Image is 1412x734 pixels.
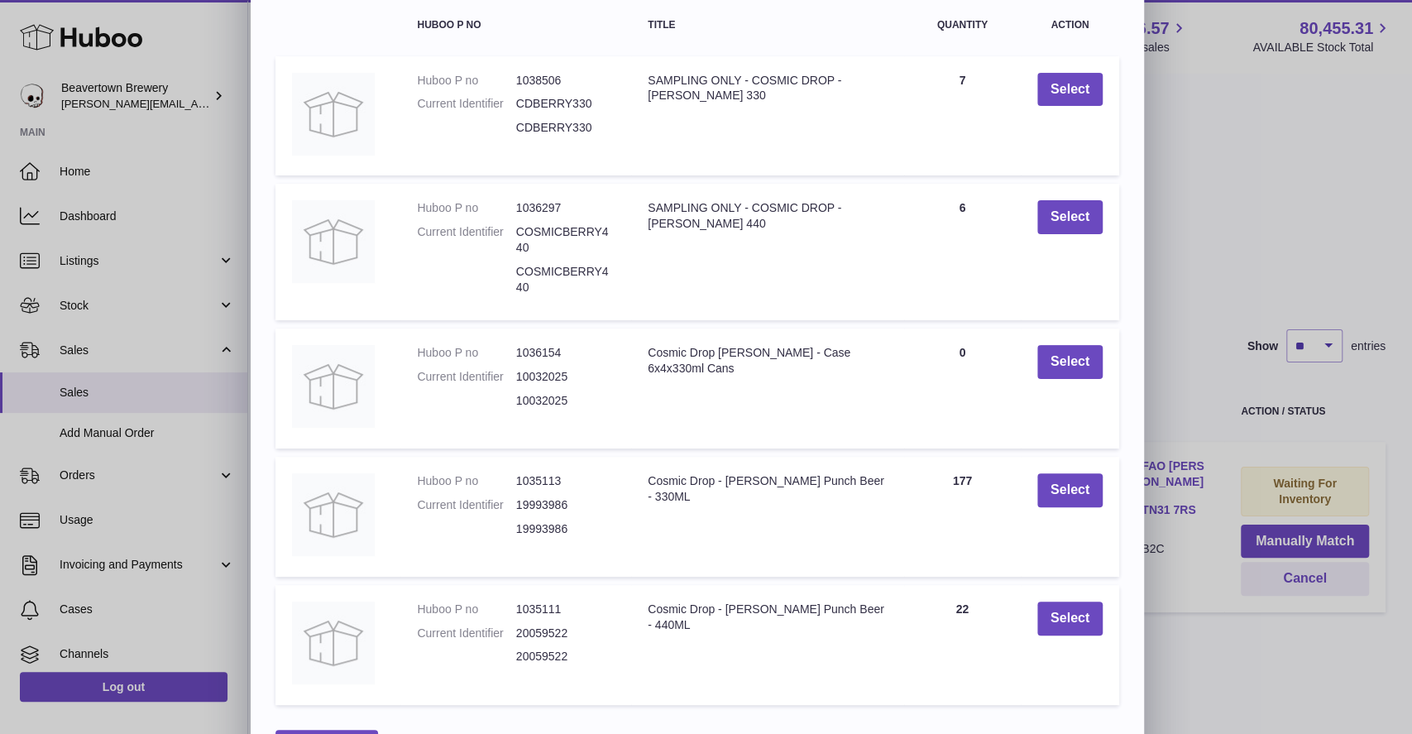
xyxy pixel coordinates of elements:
th: Quantity [904,3,1021,47]
td: 6 [904,184,1021,319]
td: 177 [904,457,1021,577]
img: Cosmic Drop - Berry Punch Beer - 440ML [292,602,375,684]
dd: 10032025 [516,369,615,385]
dt: Huboo P no [417,345,515,361]
th: Title [631,3,904,47]
button: Select [1037,200,1103,234]
dt: Huboo P no [417,602,515,617]
dt: Current Identifier [417,96,515,112]
img: SAMPLING ONLY - COSMIC DROP - BERRY 330 [292,73,375,156]
dd: 1036297 [516,200,615,216]
dt: Current Identifier [417,626,515,641]
button: Select [1037,345,1103,379]
dt: Huboo P no [417,73,515,89]
div: Cosmic Drop - [PERSON_NAME] Punch Beer - 440ML [648,602,888,633]
dd: 20059522 [516,626,615,641]
th: Huboo P no [400,3,631,47]
dd: CDBERRY330 [516,120,615,136]
button: Select [1037,602,1103,636]
img: Cosmic Drop Berry - Case 6x4x330ml Cans [292,345,375,428]
dd: 1036154 [516,345,615,361]
dd: 1035111 [516,602,615,617]
dd: 1038506 [516,73,615,89]
dd: 1035113 [516,473,615,489]
th: Action [1021,3,1119,47]
dd: 10032025 [516,393,615,409]
div: SAMPLING ONLY - COSMIC DROP - [PERSON_NAME] 440 [648,200,888,232]
td: 0 [904,329,1021,449]
dd: CDBERRY330 [516,96,615,112]
dd: COSMICBERRY440 [516,224,615,256]
td: 22 [904,585,1021,705]
button: Select [1037,73,1103,107]
dt: Huboo P no [417,200,515,216]
div: Cosmic Drop [PERSON_NAME] - Case 6x4x330ml Cans [648,345,888,377]
img: SAMPLING ONLY - COSMIC DROP - BERRY 440 [292,200,375,283]
dt: Current Identifier [417,369,515,385]
button: Select [1037,473,1103,507]
dt: Current Identifier [417,224,515,256]
dd: 19993986 [516,521,615,537]
div: Cosmic Drop - [PERSON_NAME] Punch Beer - 330ML [648,473,888,505]
dd: COSMICBERRY440 [516,264,615,295]
dd: 19993986 [516,497,615,513]
td: 7 [904,56,1021,176]
img: Cosmic Drop - Berry Punch Beer - 330ML [292,473,375,556]
dt: Huboo P no [417,473,515,489]
div: SAMPLING ONLY - COSMIC DROP - [PERSON_NAME] 330 [648,73,888,104]
dd: 20059522 [516,649,615,664]
dt: Current Identifier [417,497,515,513]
